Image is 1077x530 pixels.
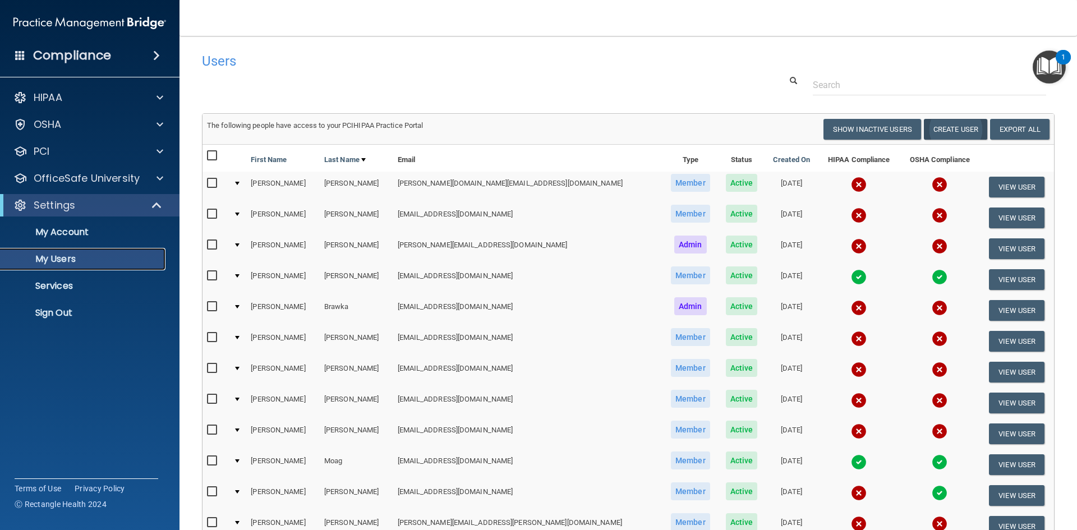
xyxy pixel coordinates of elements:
p: OSHA [34,118,62,131]
td: [PERSON_NAME] [246,418,320,449]
p: PCI [34,145,49,158]
button: View User [989,362,1044,382]
span: Active [726,205,758,223]
img: cross.ca9f0e7f.svg [932,331,947,347]
img: cross.ca9f0e7f.svg [851,423,867,439]
h4: Users [202,54,692,68]
img: cross.ca9f0e7f.svg [932,208,947,223]
td: [DATE] [765,326,818,357]
th: Status [718,145,765,172]
img: tick.e7d51cea.svg [932,269,947,285]
td: [PERSON_NAME] [246,326,320,357]
th: Email [393,145,663,172]
a: Terms of Use [15,483,61,494]
td: [PERSON_NAME] [320,388,393,418]
th: HIPAA Compliance [818,145,900,172]
span: Member [671,174,710,192]
td: [PERSON_NAME] [246,480,320,511]
a: Last Name [324,153,366,167]
td: [PERSON_NAME] [320,264,393,295]
td: [EMAIL_ADDRESS][DOMAIN_NAME] [393,449,663,480]
button: View User [989,208,1044,228]
p: My Users [7,254,160,265]
div: 1 [1061,57,1065,72]
span: Active [726,482,758,500]
img: cross.ca9f0e7f.svg [851,331,867,347]
td: [DATE] [765,388,818,418]
a: OfficeSafe University [13,172,163,185]
button: View User [989,177,1044,197]
a: OSHA [13,118,163,131]
td: [PERSON_NAME][EMAIL_ADDRESS][DOMAIN_NAME] [393,233,663,264]
span: Member [671,328,710,346]
th: Type [663,145,719,172]
td: [DATE] [765,264,818,295]
td: [EMAIL_ADDRESS][DOMAIN_NAME] [393,202,663,233]
td: [PERSON_NAME] [246,295,320,326]
td: [DATE] [765,233,818,264]
img: cross.ca9f0e7f.svg [851,177,867,192]
img: cross.ca9f0e7f.svg [932,238,947,254]
td: [PERSON_NAME] [320,357,393,388]
span: Ⓒ Rectangle Health 2024 [15,499,107,510]
a: Export All [990,119,1050,140]
td: [EMAIL_ADDRESS][DOMAIN_NAME] [393,295,663,326]
a: Settings [13,199,163,212]
span: Active [726,390,758,408]
span: Member [671,390,710,408]
button: Create User [924,119,987,140]
span: Member [671,421,710,439]
td: [PERSON_NAME] [320,233,393,264]
span: Active [726,297,758,315]
span: Member [671,205,710,223]
td: [PERSON_NAME] [320,172,393,202]
span: Active [726,328,758,346]
img: cross.ca9f0e7f.svg [932,362,947,377]
button: View User [989,300,1044,321]
td: [EMAIL_ADDRESS][DOMAIN_NAME] [393,418,663,449]
img: cross.ca9f0e7f.svg [932,423,947,439]
img: cross.ca9f0e7f.svg [932,177,947,192]
span: Active [726,451,758,469]
p: My Account [7,227,160,238]
span: Admin [674,236,707,254]
p: HIPAA [34,91,62,104]
td: [PERSON_NAME] [246,357,320,388]
img: tick.e7d51cea.svg [851,454,867,470]
td: [DATE] [765,480,818,511]
button: View User [989,238,1044,259]
span: Member [671,451,710,469]
a: First Name [251,153,287,167]
td: [PERSON_NAME] [246,264,320,295]
td: [PERSON_NAME] [246,172,320,202]
img: cross.ca9f0e7f.svg [851,208,867,223]
span: Active [726,236,758,254]
td: [PERSON_NAME] [246,202,320,233]
h4: Compliance [33,48,111,63]
span: Active [726,421,758,439]
button: View User [989,331,1044,352]
button: View User [989,423,1044,444]
td: Brawka [320,295,393,326]
th: OSHA Compliance [900,145,979,172]
td: [EMAIL_ADDRESS][DOMAIN_NAME] [393,480,663,511]
td: [EMAIL_ADDRESS][DOMAIN_NAME] [393,388,663,418]
button: Open Resource Center, 1 new notification [1033,50,1066,84]
td: [PERSON_NAME] [246,449,320,480]
span: Member [671,482,710,500]
span: Active [726,266,758,284]
td: [DATE] [765,295,818,326]
td: [PERSON_NAME][DOMAIN_NAME][EMAIL_ADDRESS][DOMAIN_NAME] [393,172,663,202]
span: Admin [674,297,707,315]
td: [PERSON_NAME] [320,480,393,511]
img: tick.e7d51cea.svg [851,269,867,285]
td: [PERSON_NAME] [246,388,320,418]
button: Show Inactive Users [823,119,921,140]
img: cross.ca9f0e7f.svg [851,238,867,254]
td: [PERSON_NAME] [320,326,393,357]
p: OfficeSafe University [34,172,140,185]
button: View User [989,393,1044,413]
td: [EMAIL_ADDRESS][DOMAIN_NAME] [393,357,663,388]
span: Active [726,359,758,377]
a: Created On [773,153,810,167]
